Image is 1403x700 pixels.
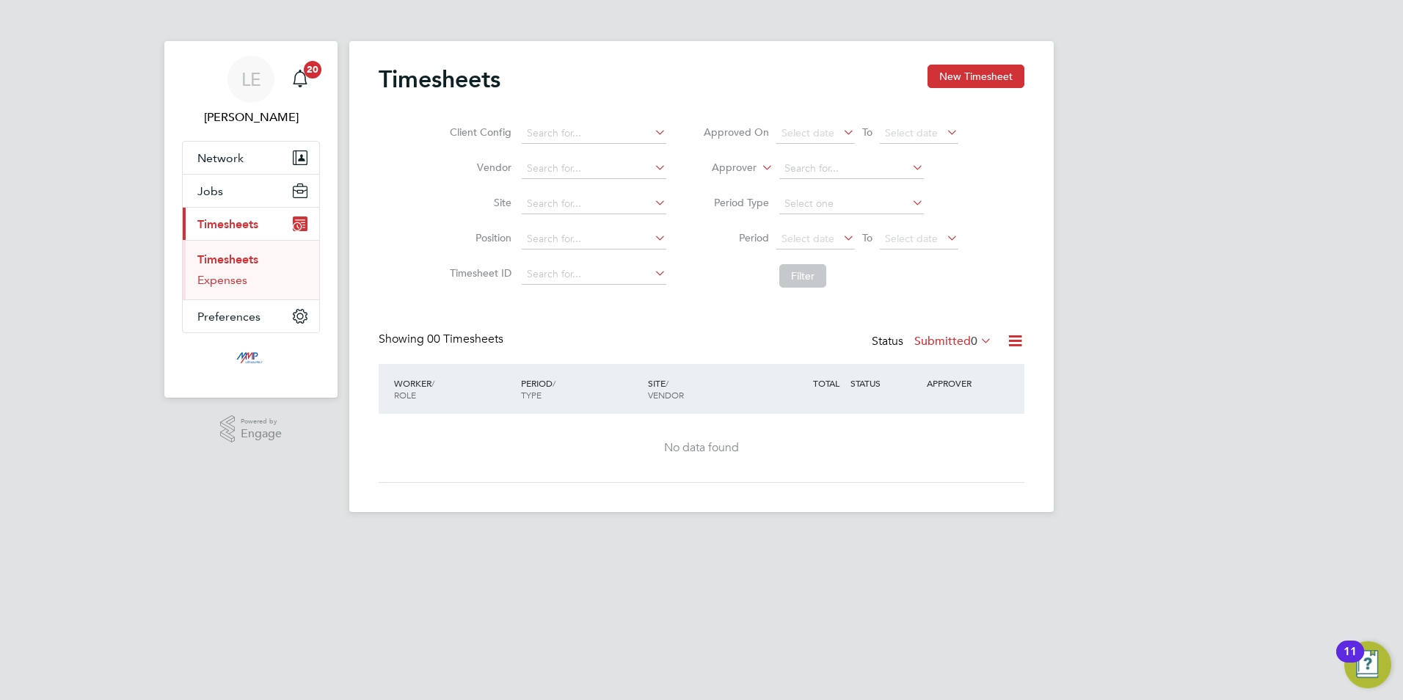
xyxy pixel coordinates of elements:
[183,240,319,299] div: Timesheets
[379,332,506,347] div: Showing
[304,61,321,79] span: 20
[183,142,319,174] button: Network
[390,370,517,408] div: WORKER
[781,232,834,245] span: Select date
[445,196,511,209] label: Site
[779,264,826,288] button: Filter
[197,151,244,165] span: Network
[858,228,877,247] span: To
[648,389,684,401] span: VENDOR
[847,370,923,396] div: STATUS
[183,175,319,207] button: Jobs
[197,252,258,266] a: Timesheets
[522,194,666,214] input: Search for...
[885,232,938,245] span: Select date
[813,377,839,389] span: TOTAL
[431,377,434,389] span: /
[220,415,283,443] a: Powered byEngage
[182,56,320,126] a: LE[PERSON_NAME]
[517,370,644,408] div: PERIOD
[182,348,320,371] a: Go to home page
[522,229,666,249] input: Search for...
[928,65,1024,88] button: New Timesheet
[522,264,666,285] input: Search for...
[522,123,666,144] input: Search for...
[553,377,555,389] span: /
[445,231,511,244] label: Position
[427,332,503,346] span: 00 Timesheets
[644,370,771,408] div: SITE
[285,56,315,103] a: 20
[914,334,992,349] label: Submitted
[1344,652,1357,671] div: 11
[703,196,769,209] label: Period Type
[182,109,320,126] span: Libby Evans
[197,273,247,287] a: Expenses
[666,377,668,389] span: /
[183,300,319,332] button: Preferences
[703,231,769,244] label: Period
[183,208,319,240] button: Timesheets
[885,126,938,139] span: Select date
[393,440,1010,456] div: No data found
[241,70,261,89] span: LE
[781,126,834,139] span: Select date
[445,266,511,280] label: Timesheet ID
[197,310,260,324] span: Preferences
[445,161,511,174] label: Vendor
[858,123,877,142] span: To
[923,370,999,396] div: APPROVER
[394,389,416,401] span: ROLE
[779,194,924,214] input: Select one
[379,65,500,94] h2: Timesheets
[521,389,542,401] span: TYPE
[690,161,757,175] label: Approver
[522,158,666,179] input: Search for...
[779,158,924,179] input: Search for...
[241,428,282,440] span: Engage
[703,125,769,139] label: Approved On
[1344,641,1391,688] button: Open Resource Center, 11 new notifications
[164,41,338,398] nav: Main navigation
[971,334,977,349] span: 0
[230,348,272,371] img: mmpconsultancy-logo-retina.png
[445,125,511,139] label: Client Config
[197,217,258,231] span: Timesheets
[241,415,282,428] span: Powered by
[197,184,223,198] span: Jobs
[872,332,995,352] div: Status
